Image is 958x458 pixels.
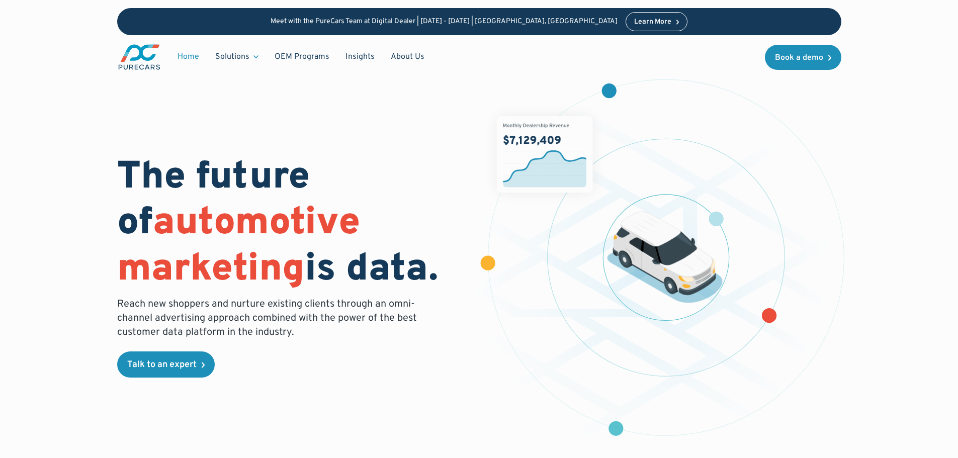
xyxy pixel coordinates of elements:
p: Meet with the PureCars Team at Digital Dealer | [DATE] - [DATE] | [GEOGRAPHIC_DATA], [GEOGRAPHIC_... [271,18,618,26]
div: Book a demo [775,54,823,62]
div: Solutions [215,51,249,62]
div: Learn More [634,19,671,26]
a: main [117,43,161,71]
a: Talk to an expert [117,351,215,378]
a: Insights [337,47,383,66]
p: Reach new shoppers and nurture existing clients through an omni-channel advertising approach comb... [117,297,423,339]
a: Home [169,47,207,66]
img: chart showing monthly dealership revenue of $7m [496,116,592,193]
a: Book a demo [765,45,841,70]
h1: The future of is data. [117,155,467,293]
a: About Us [383,47,432,66]
img: illustration of a vehicle [607,212,723,303]
a: Learn More [626,12,688,31]
img: purecars logo [117,43,161,71]
div: Talk to an expert [127,360,197,370]
div: Solutions [207,47,267,66]
span: automotive marketing [117,200,360,294]
a: OEM Programs [267,47,337,66]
